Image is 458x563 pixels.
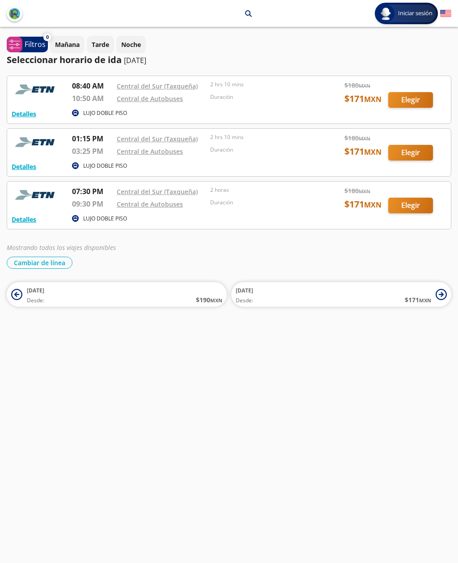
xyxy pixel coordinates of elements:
[231,282,451,307] button: [DATE]Desde:$171MXN
[117,147,183,156] a: Central de Autobuses
[236,296,253,305] span: Desde:
[7,37,48,52] button: 0Filtros
[7,6,22,21] button: back
[7,243,116,252] em: Mostrando todos los viajes disponibles
[117,94,183,103] a: Central de Autobuses
[12,215,36,224] button: Detalles
[144,9,207,18] p: [GEOGRAPHIC_DATA]
[236,287,253,294] span: [DATE]
[12,109,36,119] button: Detalles
[196,295,222,305] span: $ 190
[50,36,85,53] button: Mañana
[92,40,109,49] p: Tarde
[218,9,238,18] p: Toluca
[25,39,46,50] p: Filtros
[440,8,451,19] button: English
[116,36,146,53] button: Noche
[83,215,127,223] p: LUJO DOBLE PISO
[405,295,431,305] span: $ 171
[27,287,44,294] span: [DATE]
[12,162,36,171] button: Detalles
[87,36,114,53] button: Tarde
[83,109,127,117] p: LUJO DOBLE PISO
[7,53,122,67] p: Seleccionar horario de ida
[55,40,80,49] p: Mañana
[7,257,72,269] button: Cambiar de línea
[121,40,141,49] p: Noche
[7,282,227,307] button: [DATE]Desde:$190MXN
[124,55,146,66] p: [DATE]
[210,297,222,304] small: MXN
[117,200,183,208] a: Central de Autobuses
[419,297,431,304] small: MXN
[27,296,44,305] span: Desde:
[46,34,49,41] span: 0
[394,9,436,18] span: Iniciar sesión
[117,82,198,90] a: Central del Sur (Taxqueña)
[117,187,198,196] a: Central del Sur (Taxqueña)
[117,135,198,143] a: Central del Sur (Taxqueña)
[83,162,127,170] p: LUJO DOBLE PISO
